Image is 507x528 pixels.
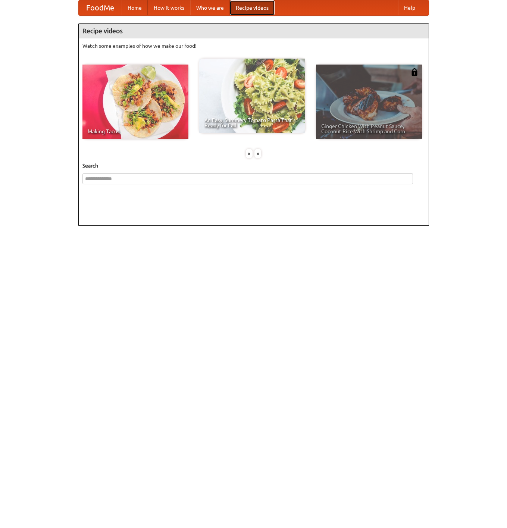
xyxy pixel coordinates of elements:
img: 483408.png [411,68,418,76]
p: Watch some examples of how we make our food! [82,42,425,50]
span: Making Tacos [88,129,183,134]
a: Recipe videos [230,0,275,15]
a: An Easy, Summery Tomato Pasta That's Ready for Fall [199,59,305,133]
a: FoodMe [79,0,122,15]
h4: Recipe videos [79,24,429,38]
a: Who we are [190,0,230,15]
div: » [254,149,261,158]
h5: Search [82,162,425,169]
span: An Easy, Summery Tomato Pasta That's Ready for Fall [204,118,300,128]
a: How it works [148,0,190,15]
a: Home [122,0,148,15]
a: Help [398,0,421,15]
a: Making Tacos [82,65,188,139]
div: « [246,149,253,158]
